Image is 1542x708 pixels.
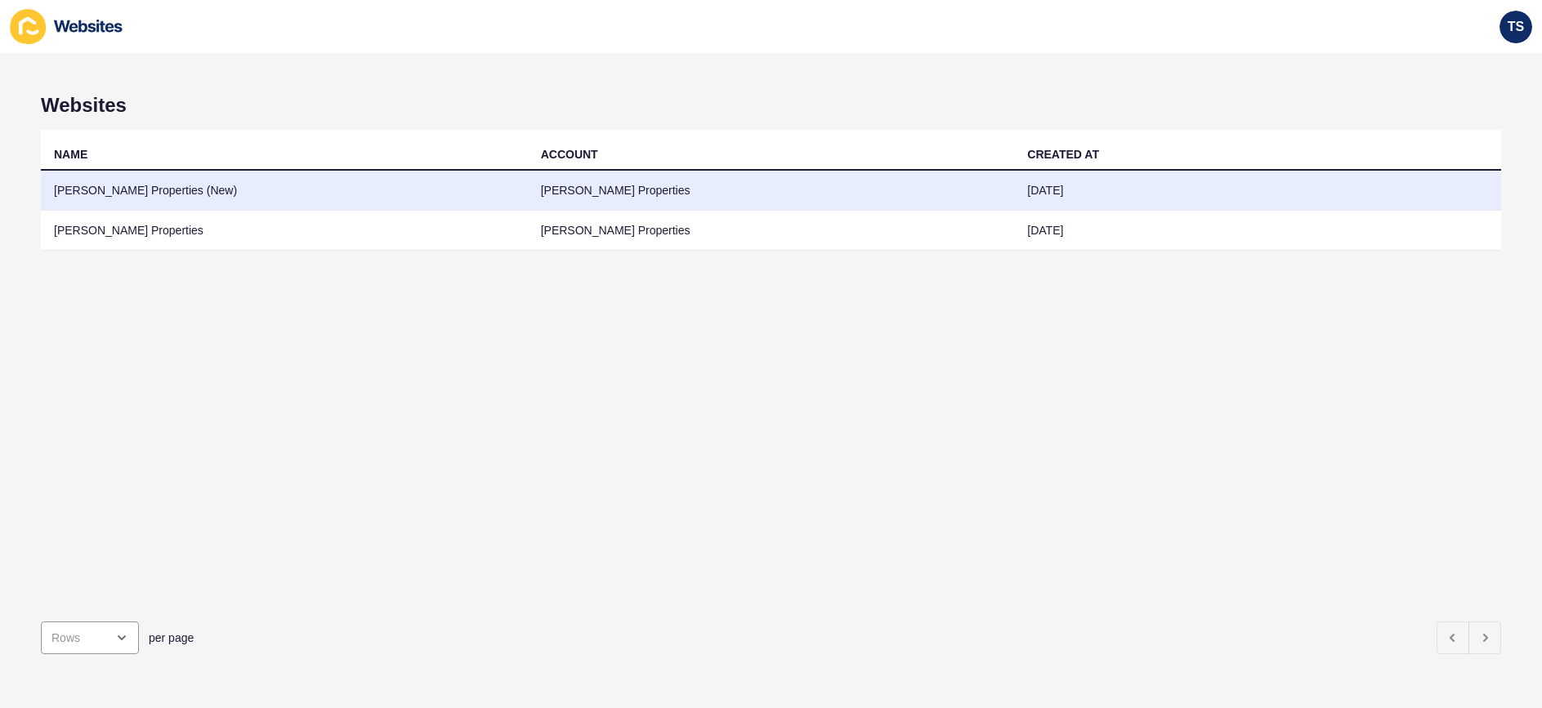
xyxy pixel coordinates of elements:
[528,171,1015,211] td: [PERSON_NAME] Properties
[1014,211,1501,251] td: [DATE]
[41,211,528,251] td: [PERSON_NAME] Properties
[528,211,1015,251] td: [PERSON_NAME] Properties
[1508,19,1524,35] span: TS
[149,630,194,646] span: per page
[41,94,1501,117] h1: Websites
[1014,171,1501,211] td: [DATE]
[1027,146,1099,163] div: CREATED AT
[41,621,139,654] div: open menu
[54,146,87,163] div: NAME
[41,171,528,211] td: [PERSON_NAME] Properties (New)
[541,146,598,163] div: ACCOUNT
